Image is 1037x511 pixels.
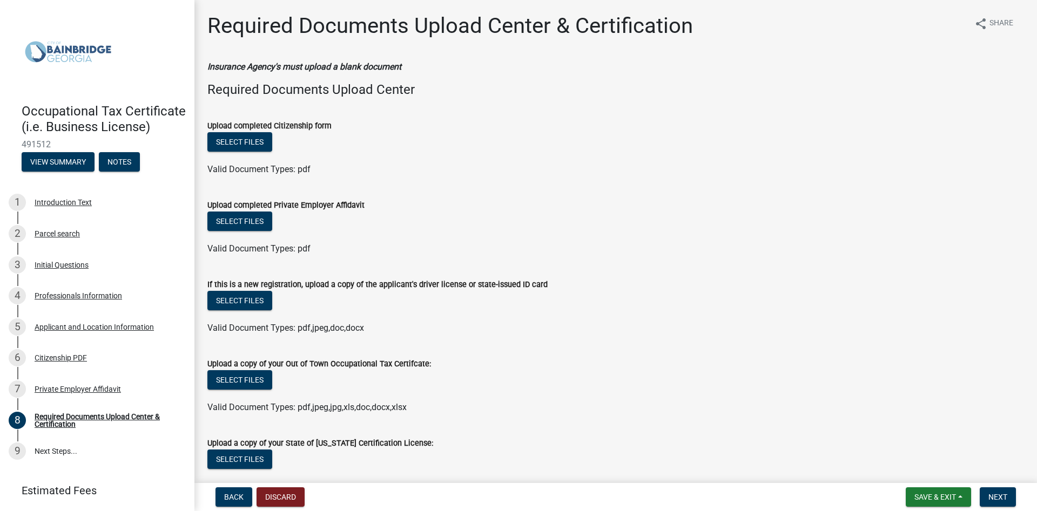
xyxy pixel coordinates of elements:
[207,281,548,289] label: If this is a new registration, upload a copy of the applicant's driver license or state-issued ID...
[99,152,140,172] button: Notes
[207,440,433,447] label: Upload a copy of your State of [US_STATE] Certification License:
[207,323,364,333] span: Valid Document Types: pdf,jpeg,doc,docx
[22,158,95,167] wm-modal-confirm: Summary
[35,292,122,299] div: Professionals Information
[35,385,121,393] div: Private Employer Affidavit
[207,291,272,310] button: Select files
[9,442,26,460] div: 9
[966,13,1022,34] button: shareShare
[914,493,956,501] span: Save & Exit
[35,199,92,206] div: Introduction Text
[35,354,87,362] div: Citizenship PDF
[207,132,272,152] button: Select files
[9,349,26,366] div: 6
[22,11,115,92] img: City of Bainbridge, Georgia (Canceled)
[207,62,401,72] strong: Insurance Agency's must upload a blank document
[216,487,252,507] button: Back
[9,194,26,211] div: 1
[9,318,26,336] div: 5
[906,487,971,507] button: Save & Exit
[224,493,244,501] span: Back
[207,243,311,254] span: Valid Document Types: pdf
[980,487,1016,507] button: Next
[257,487,305,507] button: Discard
[207,122,332,130] label: Upload completed Citizenship form
[207,13,693,39] h1: Required Documents Upload Center & Certification
[22,152,95,172] button: View Summary
[9,380,26,398] div: 7
[9,225,26,242] div: 2
[35,261,89,269] div: Initial Questions
[207,360,431,368] label: Upload a copy of your Out of Town Occupational Tax Certifcate:
[207,82,1024,98] h4: Required Documents Upload Center
[988,493,1007,501] span: Next
[207,370,272,390] button: Select files
[22,139,173,149] span: 491512
[35,413,177,428] div: Required Documents Upload Center & Certification
[207,402,407,412] span: Valid Document Types: pdf,jpeg,jpg,xls,doc,docx,xlsx
[35,323,154,331] div: Applicant and Location Information
[989,17,1013,30] span: Share
[99,158,140,167] wm-modal-confirm: Notes
[9,412,26,429] div: 8
[9,256,26,274] div: 3
[9,480,177,501] a: Estimated Fees
[22,104,186,135] h4: Occupational Tax Certificate (i.e. Business License)
[207,202,365,209] label: Upload completed Private Employer Affidavit
[35,230,80,237] div: Parcel search
[207,164,311,174] span: Valid Document Types: pdf
[974,17,987,30] i: share
[207,212,272,231] button: Select files
[207,449,272,469] button: Select files
[9,287,26,304] div: 4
